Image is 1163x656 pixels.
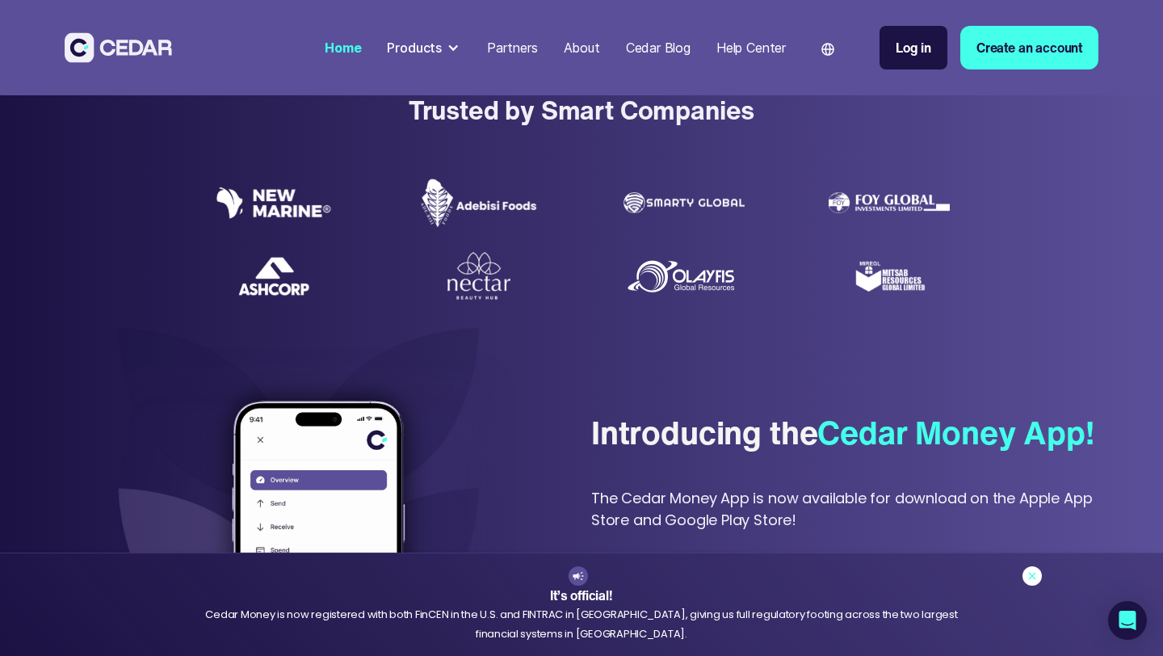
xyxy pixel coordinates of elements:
div: Introducing the [591,410,1094,455]
img: Olayfis global resources logo [623,256,745,296]
img: New Marine logo [213,187,334,219]
div: Products [380,32,468,64]
img: Adebisi Foods logo [418,178,540,228]
a: Cedar Blog [619,30,697,65]
img: Mitsab Resources Global Limited Logo [853,240,926,313]
div: Partners [487,38,538,57]
a: Log in [880,26,947,69]
span: Cedar Money App! [817,409,1094,456]
a: About [557,30,607,65]
a: Partners [481,30,544,65]
div: Cedar Blog [626,38,691,57]
a: Create an account [960,26,1098,69]
img: Ashcorp Logo [237,256,310,297]
a: Help Center [710,30,792,65]
img: Foy Global Investments Limited Logo [829,192,950,214]
div: Help Center [716,38,786,57]
img: Smarty Global logo [623,192,745,214]
div: Open Intercom Messenger [1108,601,1147,640]
a: Home [318,30,367,65]
div: Home [325,38,361,57]
img: Nectar Beauty Hub logo [443,250,515,301]
div: The Cedar Money App is now available for download on the Apple App Store and Google Play Store! a... [591,487,1098,596]
div: Products [387,38,442,57]
div: Log in [896,38,931,57]
div: About [564,38,600,57]
img: world icon [821,43,834,56]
